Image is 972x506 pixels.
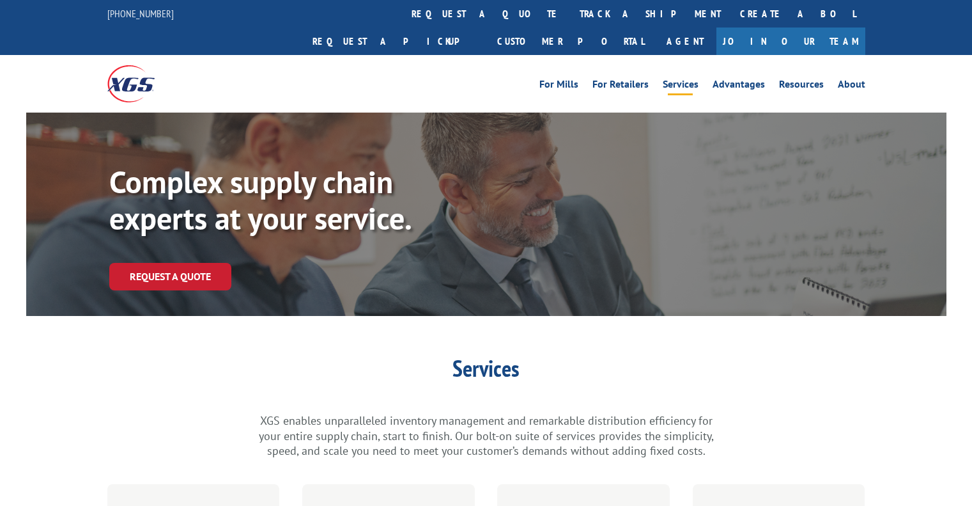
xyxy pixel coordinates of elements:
[779,79,824,93] a: Resources
[488,28,654,55] a: Customer Portal
[592,79,649,93] a: For Retailers
[109,263,231,290] a: Request a Quote
[663,79,698,93] a: Services
[256,413,716,459] p: XGS enables unparalleled inventory management and remarkable distribution efficiency for your ent...
[838,79,865,93] a: About
[654,28,716,55] a: Agent
[539,79,578,93] a: For Mills
[109,164,493,237] p: Complex supply chain experts at your service.
[107,7,174,20] a: [PHONE_NUMBER]
[303,28,488,55] a: Request a pickup
[256,357,716,386] h1: Services
[716,28,865,55] a: Join Our Team
[713,79,765,93] a: Advantages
